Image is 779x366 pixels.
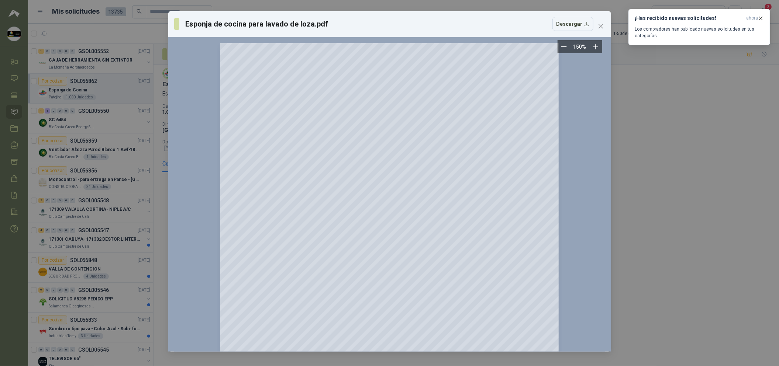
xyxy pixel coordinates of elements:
[628,9,770,45] button: ¡Has recibido nuevas solicitudes!ahora Los compradores han publicado nuevas solicitudes en tus ca...
[598,23,604,29] span: close
[573,43,586,51] div: 150 %
[185,18,328,29] h3: Esponja de cocina para lavado de loza.pdf
[595,20,607,32] button: Close
[635,26,764,39] p: Los compradores han publicado nuevas solicitudes en tus categorías.
[558,40,571,53] button: Zoom out
[746,15,758,21] span: ahora
[589,40,602,53] button: Zoom in
[635,15,743,21] h3: ¡Has recibido nuevas solicitudes!
[552,17,593,31] button: Descargar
